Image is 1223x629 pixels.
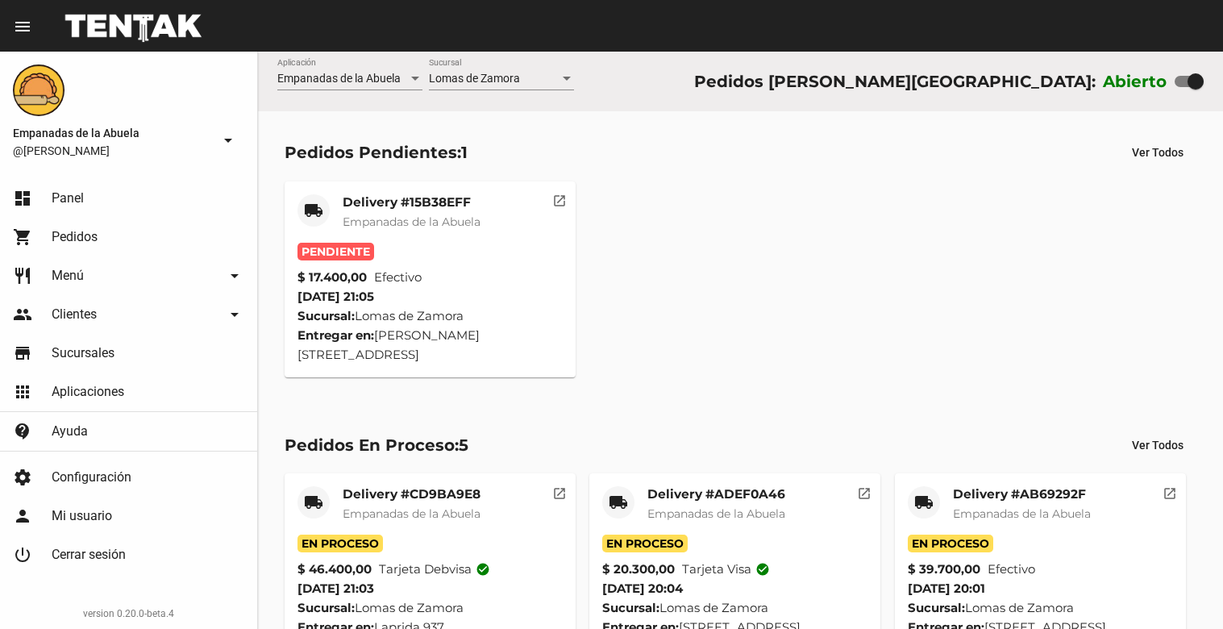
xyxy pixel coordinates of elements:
strong: Sucursal: [297,308,355,323]
span: Configuración [52,469,131,485]
mat-icon: people [13,305,32,324]
button: Ver Todos [1119,138,1196,167]
mat-card-title: Delivery #15B38EFF [343,194,480,210]
span: Efectivo [988,560,1035,579]
span: Panel [52,190,84,206]
span: Tarjeta visa [682,560,770,579]
span: En Proceso [908,535,993,552]
mat-icon: check_circle [755,562,770,577]
mat-icon: local_shipping [609,493,628,512]
span: [DATE] 21:03 [297,581,374,596]
mat-icon: menu [13,17,32,36]
span: Sucursales [52,345,114,361]
span: Empanadas de la Abuela [13,123,212,143]
span: Clientes [52,306,97,323]
div: version 0.20.0-beta.4 [13,606,244,622]
label: Abierto [1103,69,1167,94]
span: [DATE] 20:04 [602,581,683,596]
div: Pedidos [PERSON_NAME][GEOGRAPHIC_DATA]: [694,69,1096,94]
mat-icon: shopping_cart [13,227,32,247]
mat-icon: arrow_drop_down [225,305,244,324]
mat-icon: apps [13,382,32,402]
span: Empanadas de la Abuela [647,506,785,521]
mat-icon: contact_support [13,422,32,441]
mat-icon: person [13,506,32,526]
mat-icon: local_shipping [914,493,934,512]
mat-card-title: Delivery #CD9BA9E8 [343,486,480,502]
mat-icon: settings [13,468,32,487]
mat-icon: restaurant [13,266,32,285]
span: Tarjeta debvisa [379,560,490,579]
mat-card-title: Delivery #ADEF0A46 [647,486,785,502]
span: Cerrar sesión [52,547,126,563]
strong: $ 39.700,00 [908,560,980,579]
span: [DATE] 20:01 [908,581,985,596]
div: Lomas de Zamora [297,306,563,326]
div: Lomas de Zamora [602,598,867,618]
span: Menú [52,268,84,284]
mat-icon: local_shipping [304,201,323,220]
span: Empanadas de la Abuela [277,72,401,85]
mat-icon: open_in_new [1163,484,1177,498]
strong: Sucursal: [908,600,965,615]
span: Aplicaciones [52,384,124,400]
iframe: chat widget [1155,564,1207,613]
span: Lomas de Zamora [429,72,520,85]
mat-icon: local_shipping [304,493,323,512]
span: Ver Todos [1132,439,1183,452]
span: 5 [459,435,468,455]
strong: Sucursal: [602,600,659,615]
span: Pedidos [52,229,98,245]
strong: $ 20.300,00 [602,560,675,579]
mat-icon: open_in_new [552,191,567,206]
strong: Sucursal: [297,600,355,615]
mat-icon: open_in_new [552,484,567,498]
span: Ver Todos [1132,146,1183,159]
span: 1 [461,143,468,162]
mat-icon: power_settings_new [13,545,32,564]
img: f0136945-ed32-4f7c-91e3-a375bc4bb2c5.png [13,65,64,116]
div: Pedidos En Proceso: [285,432,468,458]
strong: Entregar en: [297,327,374,343]
mat-icon: store [13,344,32,363]
span: Empanadas de la Abuela [953,506,1091,521]
mat-icon: arrow_drop_down [225,266,244,285]
mat-icon: open_in_new [857,484,871,498]
span: Empanadas de la Abuela [343,506,480,521]
span: En Proceso [602,535,688,552]
mat-icon: arrow_drop_down [218,131,238,150]
div: Pedidos Pendientes: [285,140,468,165]
span: Pendiente [297,243,374,260]
span: [DATE] 21:05 [297,289,374,304]
strong: $ 17.400,00 [297,268,367,287]
span: Efectivo [374,268,422,287]
span: En Proceso [297,535,383,552]
div: Lomas de Zamora [908,598,1173,618]
span: Empanadas de la Abuela [343,215,480,229]
div: Lomas de Zamora [297,598,563,618]
strong: $ 46.400,00 [297,560,372,579]
span: Ayuda [52,423,88,439]
mat-card-title: Delivery #AB69292F [953,486,1091,502]
div: [PERSON_NAME] [STREET_ADDRESS] [297,326,563,364]
mat-icon: dashboard [13,189,32,208]
mat-icon: check_circle [476,562,490,577]
span: Mi usuario [52,508,112,524]
span: @[PERSON_NAME] [13,143,212,159]
button: Ver Todos [1119,431,1196,460]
